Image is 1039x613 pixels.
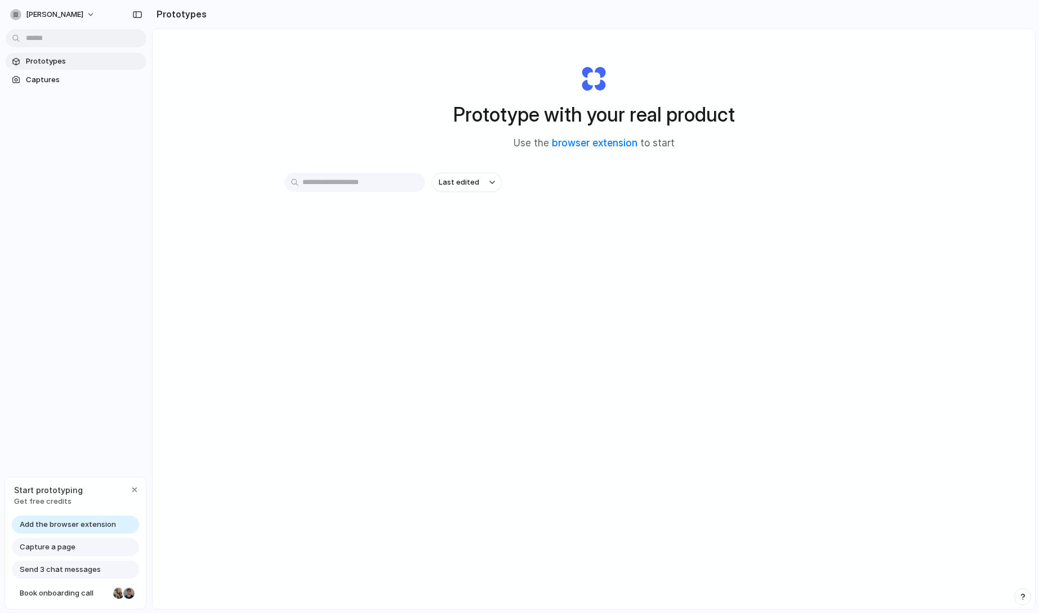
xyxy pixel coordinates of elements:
[6,6,101,24] button: [PERSON_NAME]
[6,71,146,88] a: Captures
[112,587,126,600] div: Nicole Kubica
[20,542,75,553] span: Capture a page
[432,173,502,192] button: Last edited
[14,484,83,496] span: Start prototyping
[12,584,139,602] a: Book onboarding call
[439,177,479,188] span: Last edited
[26,74,142,86] span: Captures
[514,136,675,151] span: Use the to start
[14,496,83,507] span: Get free credits
[26,9,83,20] span: [PERSON_NAME]
[26,56,142,67] span: Prototypes
[552,137,637,149] a: browser extension
[122,587,136,600] div: Christian Iacullo
[20,519,116,530] span: Add the browser extension
[453,100,735,129] h1: Prototype with your real product
[20,588,109,599] span: Book onboarding call
[20,564,101,575] span: Send 3 chat messages
[6,53,146,70] a: Prototypes
[152,7,207,21] h2: Prototypes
